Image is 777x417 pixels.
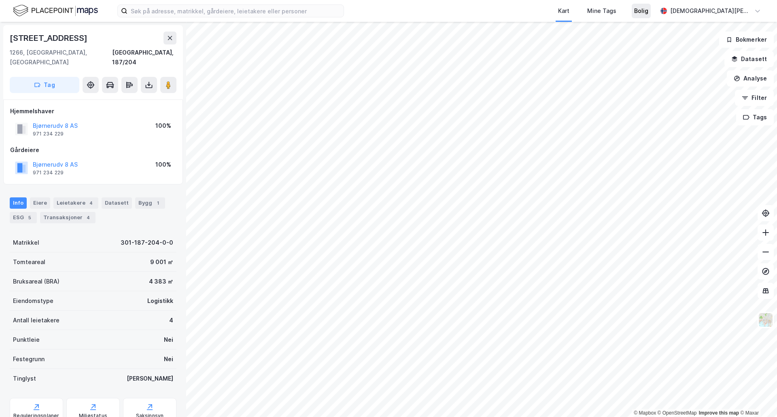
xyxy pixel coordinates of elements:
[634,410,656,416] a: Mapbox
[164,335,173,345] div: Nei
[737,378,777,417] div: Kontrollprogram for chat
[558,6,569,16] div: Kart
[658,410,697,416] a: OpenStreetMap
[25,214,34,222] div: 5
[699,410,739,416] a: Improve this map
[727,70,774,87] button: Analyse
[13,315,59,325] div: Antall leietakere
[13,238,39,248] div: Matrikkel
[10,32,89,44] div: [STREET_ADDRESS]
[13,354,45,364] div: Festegrunn
[10,197,27,209] div: Info
[735,90,774,106] button: Filter
[102,197,132,209] div: Datasett
[670,6,751,16] div: [DEMOGRAPHIC_DATA][PERSON_NAME]
[127,374,173,383] div: [PERSON_NAME]
[87,199,95,207] div: 4
[84,214,92,222] div: 4
[13,374,36,383] div: Tinglyst
[737,378,777,417] iframe: Chat Widget
[150,257,173,267] div: 9 001 ㎡
[155,160,171,169] div: 100%
[758,312,773,328] img: Z
[135,197,165,209] div: Bygg
[147,296,173,306] div: Logistikk
[33,131,64,137] div: 971 234 229
[53,197,98,209] div: Leietakere
[13,4,98,18] img: logo.f888ab2527a4732fd821a326f86c7f29.svg
[10,212,37,223] div: ESG
[13,335,40,345] div: Punktleie
[13,296,53,306] div: Eiendomstype
[112,48,176,67] div: [GEOGRAPHIC_DATA], 187/204
[13,277,59,286] div: Bruksareal (BRA)
[30,197,50,209] div: Eiere
[154,199,162,207] div: 1
[10,77,79,93] button: Tag
[587,6,616,16] div: Mine Tags
[169,315,173,325] div: 4
[127,5,344,17] input: Søk på adresse, matrikkel, gårdeiere, leietakere eller personer
[634,6,648,16] div: Bolig
[10,145,176,155] div: Gårdeiere
[121,238,173,248] div: 301-187-204-0-0
[149,277,173,286] div: 4 383 ㎡
[13,257,45,267] div: Tomteareal
[164,354,173,364] div: Nei
[40,212,96,223] div: Transaksjoner
[719,32,774,48] button: Bokmerker
[10,106,176,116] div: Hjemmelshaver
[736,109,774,125] button: Tags
[155,121,171,131] div: 100%
[33,169,64,176] div: 971 234 229
[724,51,774,67] button: Datasett
[10,48,112,67] div: 1266, [GEOGRAPHIC_DATA], [GEOGRAPHIC_DATA]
